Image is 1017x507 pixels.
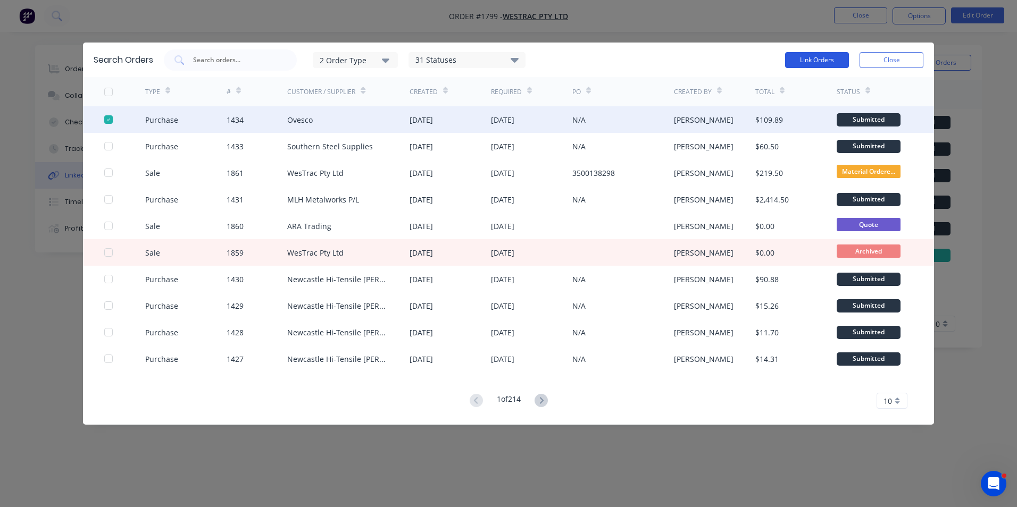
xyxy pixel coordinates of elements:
div: Sale [145,221,160,232]
div: Purchase [145,194,178,205]
div: [DATE] [491,327,514,338]
div: [PERSON_NAME] [674,247,733,258]
span: Quote [837,218,901,231]
div: Purchase [145,353,178,365]
div: Submitted [837,193,901,206]
div: [DATE] [410,274,433,285]
div: $11.70 [755,327,779,338]
div: Purchase [145,114,178,125]
div: Newcastle Hi-Tensile [PERSON_NAME] [287,300,388,311]
div: [DATE] [491,221,514,232]
span: Material Ordere... [837,165,901,178]
div: [PERSON_NAME] [674,300,733,311]
div: N/A [572,141,586,152]
div: [PERSON_NAME] [674,353,733,365]
div: Submitted [837,299,901,312]
div: [DATE] [410,353,433,365]
div: MLH Metalworks P/L [287,194,359,205]
div: Southern Steel Supplies [287,141,373,152]
div: Purchase [145,327,178,338]
div: Submitted [837,352,901,366]
span: 10 [883,395,892,407]
div: [DATE] [491,247,514,258]
div: Required [491,87,522,97]
div: Total [755,87,774,97]
div: Purchase [145,274,178,285]
div: 1433 [227,141,244,152]
div: [DATE] [491,194,514,205]
div: Newcastle Hi-Tensile [PERSON_NAME] [287,327,388,338]
div: [DATE] [491,353,514,365]
div: Submitted [837,326,901,339]
div: WesTrac Pty Ltd [287,167,344,179]
div: 31 Statuses [409,54,525,66]
div: $2,414.50 [755,194,789,205]
div: [DATE] [410,141,433,152]
div: N/A [572,327,586,338]
div: 1859 [227,247,244,258]
div: Purchase [145,141,178,152]
div: [DATE] [410,194,433,205]
div: 2 Order Type [320,54,391,65]
div: 1431 [227,194,244,205]
div: [PERSON_NAME] [674,114,733,125]
div: Created [410,87,438,97]
div: Newcastle Hi-Tensile [PERSON_NAME] [287,353,388,365]
div: Submitted [837,113,901,126]
div: Ovesco [287,114,313,125]
div: $109.89 [755,114,783,125]
div: Search Orders [94,54,153,66]
iframe: Intercom live chat [981,471,1006,496]
div: [DATE] [410,327,433,338]
div: N/A [572,300,586,311]
div: [DATE] [491,274,514,285]
div: 1430 [227,274,244,285]
div: $15.26 [755,300,779,311]
div: [DATE] [491,141,514,152]
div: [PERSON_NAME] [674,327,733,338]
button: 2 Order Type [313,52,398,68]
input: Search orders... [192,55,280,65]
div: [DATE] [491,300,514,311]
div: [PERSON_NAME] [674,194,733,205]
div: [DATE] [410,114,433,125]
div: Submitted [837,140,901,153]
div: [PERSON_NAME] [674,221,733,232]
div: [DATE] [410,221,433,232]
div: [DATE] [491,167,514,179]
div: Sale [145,247,160,258]
div: Newcastle Hi-Tensile [PERSON_NAME] [287,274,388,285]
div: [DATE] [410,300,433,311]
div: $14.31 [755,353,779,365]
div: Purchase [145,300,178,311]
div: ARA Trading [287,221,331,232]
div: Submitted [837,273,901,286]
div: $0.00 [755,247,774,258]
div: $0.00 [755,221,774,232]
div: 3500138298 [572,167,615,179]
div: Customer / Supplier [287,87,355,97]
div: [PERSON_NAME] [674,274,733,285]
div: # [227,87,231,97]
div: [DATE] [410,167,433,179]
div: 1861 [227,167,244,179]
div: PO [572,87,581,97]
div: WesTrac Pty Ltd [287,247,344,258]
div: $219.50 [755,167,783,179]
div: N/A [572,353,586,365]
div: [PERSON_NAME] [674,141,733,152]
div: 1434 [227,114,244,125]
div: 1427 [227,353,244,365]
span: Archived [837,244,901,258]
div: $60.50 [755,141,779,152]
div: [DATE] [410,247,433,258]
div: [DATE] [491,114,514,125]
div: Status [837,87,860,97]
div: 1860 [227,221,244,232]
button: Link Orders [785,52,849,68]
div: $90.88 [755,274,779,285]
div: Sale [145,167,160,179]
div: 1429 [227,300,244,311]
div: N/A [572,274,586,285]
div: Created By [674,87,712,97]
